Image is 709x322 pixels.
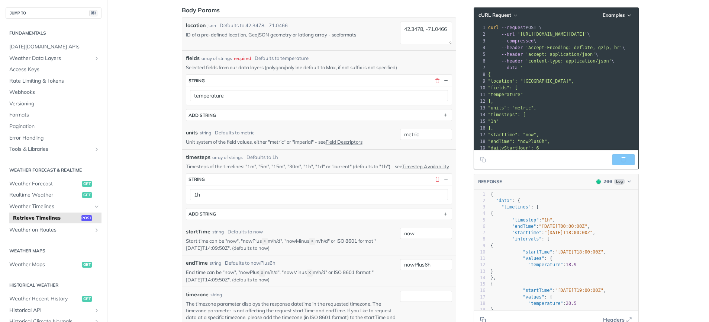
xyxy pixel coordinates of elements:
[9,180,80,188] span: Weather Forecast
[474,71,487,78] div: 8
[502,58,523,64] span: --header
[6,53,101,64] a: Weather Data LayersShow subpages for Weather Data Layers
[528,262,563,267] span: "temperature"
[9,307,92,314] span: Historical API
[81,215,92,221] span: post
[443,77,449,84] button: Hide
[474,24,487,31] div: 1
[593,178,634,185] button: 200200Log
[6,167,101,173] h2: Weather Forecast & realtime
[6,41,101,52] a: [DATE][DOMAIN_NAME] APIs
[6,259,101,270] a: Weather Mapsget
[186,138,397,145] p: Unit system of the field values, either "metric" or "imperial" - see
[474,51,487,58] div: 5
[202,55,232,62] div: array of strings
[526,58,612,64] span: 'content-type: application/json'
[474,198,486,204] div: 2
[491,301,577,306] span: :
[491,243,493,248] span: {
[246,154,278,161] div: Defaults to 1h
[311,239,314,244] span: X
[488,52,598,57] span: \
[488,119,499,124] span: "1h"
[496,198,512,203] span: "data"
[9,213,101,224] a: Retrieve Timelinespost
[212,154,243,161] div: array of strings
[542,217,552,223] span: "1h"
[6,305,101,316] a: Historical APIShow subpages for Historical API
[520,65,523,70] span: '
[491,224,590,229] span: : ,
[6,109,101,121] a: Formats
[9,295,80,303] span: Weather Recent History
[502,65,518,70] span: --data
[82,192,92,198] span: get
[94,307,100,313] button: Show subpages for Historical API
[491,275,496,280] span: },
[9,111,100,119] span: Formats
[9,134,100,142] span: Error Handling
[491,288,606,293] span: : ,
[94,55,100,61] button: Show subpages for Weather Data Layers
[9,89,100,96] span: Webhooks
[488,92,523,97] span: "temperature"
[6,76,101,87] a: Rate Limiting & Tokens
[596,179,601,184] span: 200
[488,132,539,137] span: "startTime": "now",
[94,204,100,210] button: Hide subpages for Weather Timelines
[491,281,493,287] span: {
[474,281,486,287] div: 15
[476,12,519,19] button: cURL Request
[474,64,487,71] div: 7
[434,176,441,183] button: Delete
[186,237,397,252] p: Start time can be "now", "nowPlus m/h/d", "nowMinus m/h/d" or ISO 8601 format "[DATE]T14:09:50Z"....
[9,55,92,62] span: Weather Data Layers
[210,260,221,267] div: string
[539,224,587,229] span: "[DATE]T00:00:00Z"
[474,131,487,138] div: 17
[474,223,486,230] div: 6
[512,236,541,242] span: "intervals"
[474,125,487,131] div: 16
[478,178,502,185] button: RESPONSE
[200,130,211,136] div: string
[225,259,275,267] div: Defaults to nowPlus6h
[255,55,309,62] div: Defaults to temperature
[186,228,210,236] label: startTime
[6,121,101,132] a: Pagination
[6,64,101,75] a: Access Keys
[9,77,100,85] span: Rate Limiting & Tokens
[6,178,101,189] a: Weather Forecastget
[603,179,612,184] span: 200
[491,256,552,261] span: : {
[478,12,511,18] span: cURL Request
[616,156,631,163] span: Try It!
[6,87,101,98] a: Webhooks
[9,100,100,108] span: Versioning
[474,31,487,38] div: 2
[6,248,101,254] h2: Weather Maps
[544,230,593,235] span: "[DATE]T18:00:00Z"
[6,201,101,212] a: Weather TimelinesHide subpages for Weather Timelines
[474,275,486,281] div: 14
[9,146,92,153] span: Tools & Libraries
[488,72,491,77] span: {
[400,22,452,44] textarea: 42.3478, -71.0466
[228,228,263,236] div: Defaults to now
[488,85,518,90] span: "fields": [
[491,204,539,210] span: : [
[488,146,539,151] span: "dailyStartHour": 6
[612,154,635,165] button: Try It!
[186,109,452,121] button: ADD string
[491,249,606,255] span: : ,
[474,217,486,223] div: 5
[488,25,499,30] span: curl
[523,294,544,300] span: "values"
[6,224,101,236] a: Weather on RoutesShow subpages for Weather on Routes
[212,229,224,235] div: string
[9,43,100,51] span: [DATE][DOMAIN_NAME] APIs
[474,191,486,198] div: 1
[474,268,486,275] div: 13
[6,30,101,36] h2: Fundamentals
[528,301,563,306] span: "temperature"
